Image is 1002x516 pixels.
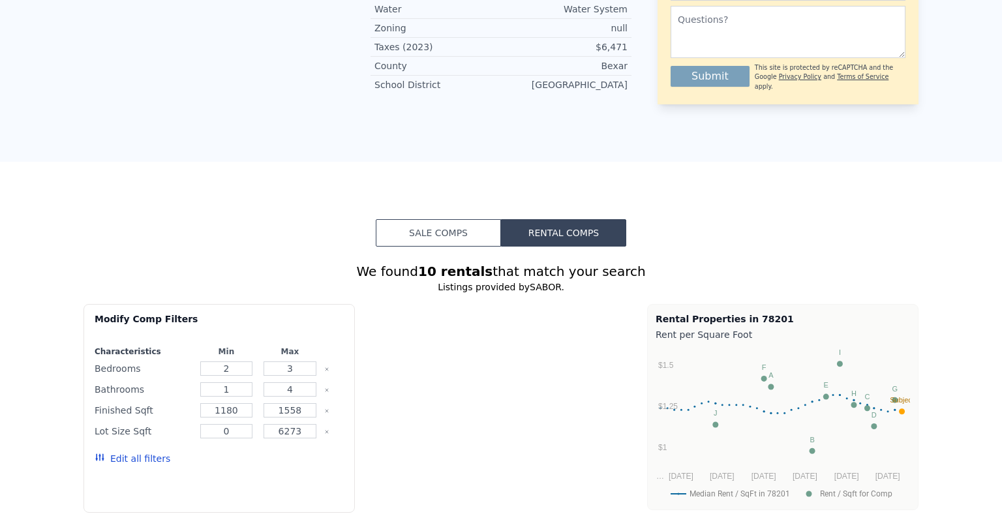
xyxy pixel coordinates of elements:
div: Bexar [501,59,628,72]
text: [DATE] [751,472,776,481]
div: Max [261,346,320,357]
text: A [768,371,774,379]
button: Clear [324,387,329,393]
button: Sale Comps [376,219,501,247]
div: Rental Properties in 78201 [656,312,910,326]
text: J [714,409,718,417]
text: [DATE] [669,472,693,481]
text: F [762,363,767,371]
div: Water System [501,3,628,16]
div: Characteristics [95,346,192,357]
text: [DATE] [710,472,735,481]
strong: 10 rentals [418,264,493,279]
a: Privacy Policy [779,73,821,80]
div: Zoning [374,22,501,35]
button: Clear [324,408,329,414]
text: $1 [658,443,667,452]
svg: A chart. [656,344,910,507]
div: Bedrooms [95,359,192,378]
text: Median Rent / SqFt in 78201 [690,489,790,498]
div: Finished Sqft [95,401,192,419]
text: E [824,381,828,389]
button: Rental Comps [501,219,626,247]
text: … [656,472,664,481]
button: Edit all filters [95,452,170,465]
div: null [501,22,628,35]
text: D [872,411,877,419]
div: School District [374,78,501,91]
div: Lot Size Sqft [95,422,192,440]
div: Taxes (2023) [374,40,501,53]
div: Modify Comp Filters [95,312,344,336]
button: Clear [324,429,329,434]
div: Rent per Square Foot [656,326,910,344]
div: [GEOGRAPHIC_DATA] [501,78,628,91]
div: This site is protected by reCAPTCHA and the Google and apply. [755,63,905,91]
text: C [864,393,870,401]
button: Clear [324,367,329,372]
a: Terms of Service [837,73,888,80]
div: $6,471 [501,40,628,53]
div: County [374,59,501,72]
div: We found that match your search [83,262,918,281]
text: B [810,436,814,444]
div: Water [374,3,501,16]
button: Submit [671,66,750,87]
text: [DATE] [834,472,859,481]
text: $1.25 [658,402,678,411]
text: [DATE] [793,472,817,481]
text: I [839,348,841,356]
text: $1.5 [658,361,674,370]
div: Min [197,346,256,357]
div: Bathrooms [95,380,192,399]
text: Rent / Sqft for Comp [820,489,892,498]
div: Listings provided by SABOR . [83,281,918,294]
text: G [892,385,898,393]
text: Subject [890,396,914,404]
text: [DATE] [875,472,900,481]
text: H [851,389,857,397]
